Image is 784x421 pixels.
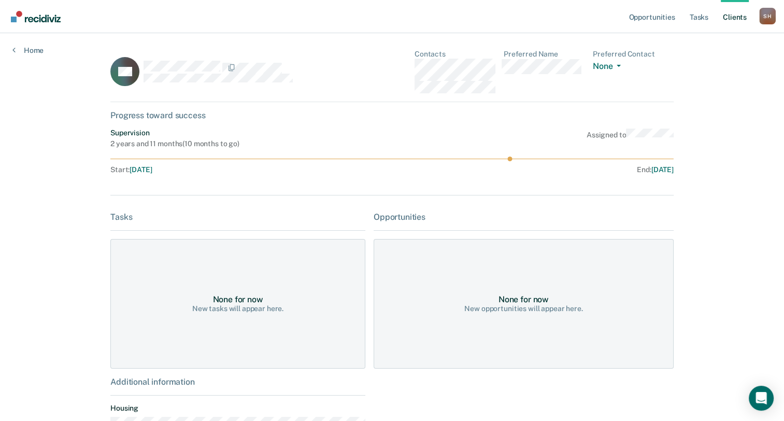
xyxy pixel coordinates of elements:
[396,165,674,174] div: End :
[593,50,674,59] dt: Preferred Contact
[749,386,774,411] div: Open Intercom Messenger
[504,50,585,59] dt: Preferred Name
[415,50,495,59] dt: Contacts
[110,165,392,174] div: Start :
[110,377,365,387] div: Additional information
[759,8,776,24] div: S H
[192,304,283,313] div: New tasks will appear here.
[110,110,674,120] div: Progress toward success
[11,11,61,22] img: Recidiviz
[130,165,152,174] span: [DATE]
[587,129,674,148] div: Assigned to
[464,304,582,313] div: New opportunities will appear here.
[498,294,549,304] div: None for now
[12,46,44,55] a: Home
[110,129,239,137] div: Supervision
[759,8,776,24] button: Profile dropdown button
[110,139,239,148] div: 2 years and 11 months ( 10 months to go )
[593,61,625,73] button: None
[651,165,674,174] span: [DATE]
[374,212,674,222] div: Opportunities
[110,212,365,222] div: Tasks
[212,294,263,304] div: None for now
[110,404,365,413] dt: Housing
